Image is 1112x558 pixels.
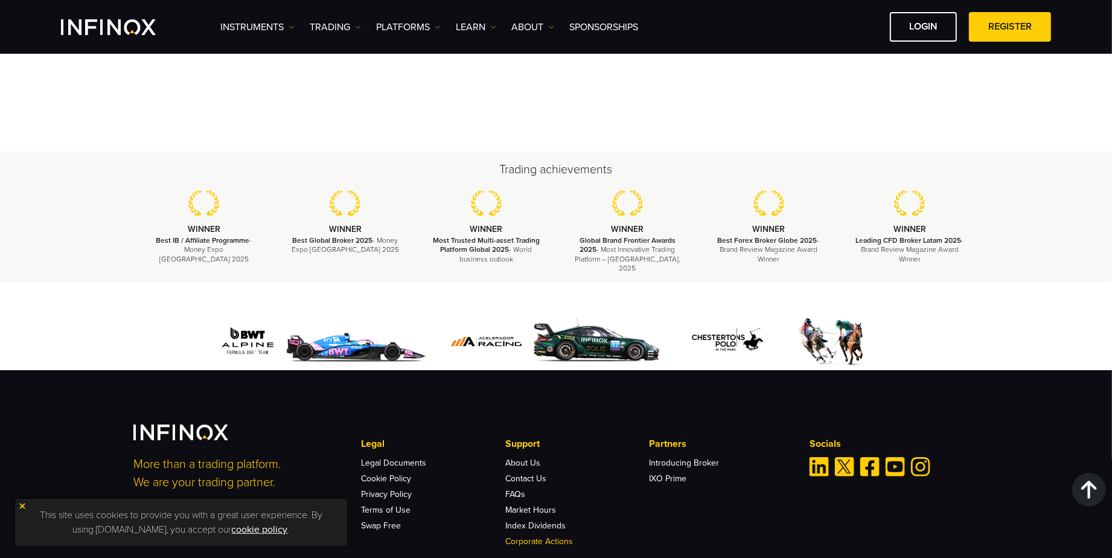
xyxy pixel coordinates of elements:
[611,224,644,234] strong: WINNER
[361,437,505,451] p: Legal
[890,12,957,42] a: LOGIN
[470,224,502,234] strong: WINNER
[149,236,260,264] p: - Money Expo [GEOGRAPHIC_DATA] 2025
[752,224,785,234] strong: WINNER
[580,236,676,254] strong: Global Brand Frontier Awards 2025
[713,236,824,264] p: - Brand Review Magazine Award Winner
[650,437,793,451] p: Partners
[431,236,542,264] p: - World business outlook
[361,505,411,515] a: Terms of Use
[505,437,649,451] p: Support
[361,489,412,499] a: Privacy Policy
[572,236,683,273] p: - Most Innovative Trading Platform – [GEOGRAPHIC_DATA], 2025
[835,457,854,476] a: Twitter
[505,473,546,484] a: Contact Us
[505,521,566,531] a: Index Dividends
[310,20,361,34] a: TRADING
[505,505,556,515] a: Market Hours
[650,458,720,468] a: Introducing Broker
[860,457,880,476] a: Facebook
[133,161,979,178] h2: Trading achievements
[810,457,829,476] a: Linkedin
[511,20,554,34] a: ABOUT
[505,536,573,547] a: Corporate Actions
[650,473,687,484] a: IXO Prime
[505,458,540,468] a: About Us
[18,502,27,510] img: yellow close icon
[361,458,426,468] a: Legal Documents
[220,20,295,34] a: Instruments
[718,236,817,245] strong: Best Forex Broker Globe 2025
[188,224,220,234] strong: WINNER
[854,236,965,264] p: - Brand Review Magazine Award Winner
[456,20,496,34] a: Learn
[433,236,540,254] strong: Most Trusted Multi-asset Trading Platform Global 2025
[569,20,638,34] a: SPONSORSHIPS
[290,236,401,254] p: - Money Expo [GEOGRAPHIC_DATA] 2025
[21,505,341,540] p: This site uses cookies to provide you with a great user experience. By using [DOMAIN_NAME], you a...
[133,455,345,492] p: More than a trading platform. We are your trading partner.
[893,224,926,234] strong: WINNER
[505,489,525,499] a: FAQs
[855,236,961,245] strong: Leading CFD Broker Latam 2025
[810,437,979,451] p: Socials
[61,19,184,35] a: INFINOX Logo
[969,12,1051,42] a: REGISTER
[361,521,401,531] a: Swap Free
[376,20,441,34] a: PLATFORMS
[329,224,362,234] strong: WINNER
[911,457,930,476] a: Instagram
[886,457,905,476] a: Youtube
[292,236,372,245] strong: Best Global Broker 2025
[232,524,288,536] a: cookie policy
[361,473,411,484] a: Cookie Policy
[156,236,249,245] strong: Best IB / Affiliate Programme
